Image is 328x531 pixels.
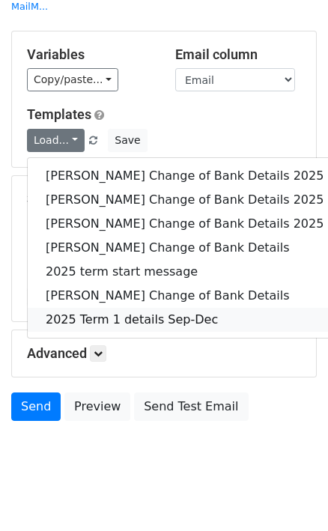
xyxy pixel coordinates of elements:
[11,392,61,421] a: Send
[27,46,153,63] h5: Variables
[253,459,328,531] iframe: Chat Widget
[175,46,301,63] h5: Email column
[64,392,130,421] a: Preview
[27,129,85,152] a: Load...
[108,129,147,152] button: Save
[27,106,91,122] a: Templates
[27,345,301,362] h5: Advanced
[27,68,118,91] a: Copy/paste...
[134,392,248,421] a: Send Test Email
